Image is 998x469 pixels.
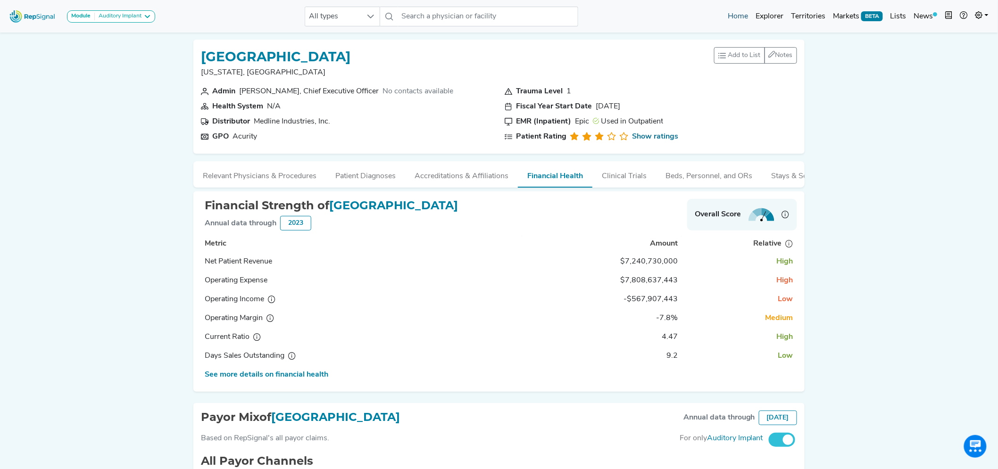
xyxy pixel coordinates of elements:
strong: Module [71,13,91,19]
div: Acurity [233,131,257,142]
div: Based on RepSignal's all payor claims. [201,433,329,447]
span: Auditory Implant [707,433,763,454]
button: Intel Book [941,7,956,26]
button: Stays & Services [762,161,836,187]
strong: Overall Score [695,209,741,220]
div: Operating Margin [205,313,299,324]
a: Home [724,7,752,26]
div: EMR (Inpatient) [516,116,571,127]
h2: All Payor Channels [195,454,803,468]
h2: Payor Mix [201,411,400,425]
span: -7.8% [656,314,678,322]
div: Robert I. Grossman, Chief Executive Officer [239,86,379,97]
span: Low [778,352,793,360]
div: Patient Rating [516,131,566,142]
th: Amount [522,236,682,252]
span: High [777,277,793,284]
span: Notes [775,52,793,59]
th: Relative [682,236,797,252]
div: Epic [575,116,589,127]
div: toolbar [714,47,797,64]
button: Add to List [714,47,765,64]
span: -$567,907,443 [624,296,678,303]
span: Low [778,296,793,303]
span: BETA [861,11,883,21]
div: [DATE] [759,411,797,425]
button: Beds, Personnel, and ORs [656,161,762,187]
div: Admin [212,86,235,97]
td: See more details on financial health [201,365,522,384]
span: $7,808,637,443 [620,277,678,284]
span: of [259,410,271,424]
button: Patient Diagnoses [326,161,405,187]
div: Trauma Level [516,86,563,97]
span: 4.47 [662,333,678,341]
span: Financial Strength of [205,198,329,212]
div: Operating Income [205,294,299,305]
div: Health System [212,101,263,112]
button: Clinical Trials [592,161,656,187]
div: Auditory Implant [95,13,141,20]
button: Accreditations & Affiliations [405,161,518,187]
div: Medline Industries, Inc. [254,116,330,127]
div: Net Patient Revenue [205,256,299,267]
button: ModuleAuditory Implant [67,10,155,23]
span: [GEOGRAPHIC_DATA] [329,198,458,212]
span: High [777,333,793,341]
div: No contacts available [383,86,453,97]
a: Lists [887,7,910,26]
div: 2023 [280,216,311,230]
a: Territories [787,7,829,26]
span: $7,240,730,000 [620,258,678,265]
button: Relevant Physicians & Procedures [193,161,326,187]
span: For only [680,433,707,454]
div: GPO [212,131,229,142]
a: Explorer [752,7,787,26]
a: News [910,7,941,26]
button: Notes [765,47,797,64]
div: [PERSON_NAME], Chief Executive Officer [239,86,379,97]
span: Medium [765,314,793,322]
div: [DATE] [596,101,620,112]
div: Annual data through [683,412,755,423]
div: N/A [267,101,281,112]
div: Days Sales Outstanding [205,350,299,362]
div: Distributor [212,116,250,127]
div: Used in Outpatient [593,116,663,127]
span: High [777,258,793,265]
th: Metric [201,236,522,252]
div: Annual data through [205,218,276,229]
span: 9.2 [666,352,678,360]
div: Fiscal Year Start Date [516,101,592,112]
div: Operating Expense [205,275,299,286]
span: Add to List [728,50,761,60]
span: [GEOGRAPHIC_DATA] [271,410,400,424]
a: MarketsBETA [829,7,887,26]
input: Search a physician or facility [398,7,578,26]
div: 1 [566,86,571,97]
a: Show ratings [632,131,678,142]
p: [US_STATE], [GEOGRAPHIC_DATA] [201,67,350,78]
h1: [GEOGRAPHIC_DATA] [201,49,350,65]
button: Financial Health [518,161,592,188]
img: strengthMeter3.8563ef5a.svg [748,208,774,222]
div: Current Ratio [205,331,299,343]
span: All types [305,7,362,26]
